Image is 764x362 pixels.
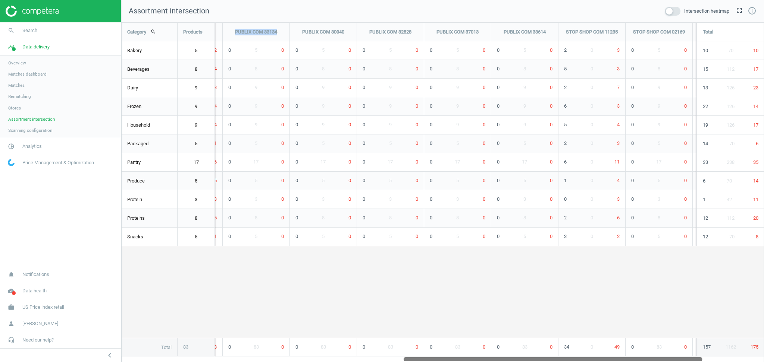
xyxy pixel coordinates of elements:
[617,196,620,202] span: 3
[8,60,26,66] span: Overview
[658,103,660,109] span: 9
[591,85,593,90] span: 0
[416,47,418,53] span: 0
[255,103,257,109] span: 9
[430,66,432,72] span: 0
[748,6,757,15] i: info_outline
[483,85,485,90] span: 0
[348,47,351,53] span: 0
[178,41,215,60] a: 5
[430,47,432,53] span: 0
[281,140,284,146] span: 0
[255,140,257,146] span: 5
[178,172,215,190] a: 5
[363,159,365,165] span: 0
[389,122,392,127] span: 9
[22,143,42,150] span: Analytics
[4,267,18,282] i: notifications
[456,178,459,183] span: 5
[129,6,209,15] span: Assortment intersection
[727,103,735,110] span: 126
[122,209,177,228] div: Proteins
[4,333,18,347] i: headset_mic
[523,85,526,90] span: 9
[122,190,177,209] div: Protein
[178,190,215,209] a: 3
[522,159,527,165] span: 17
[550,122,552,127] span: 0
[455,159,460,165] span: 17
[631,196,634,202] span: 0
[703,122,708,128] span: 19
[497,159,500,165] span: 0
[617,103,620,109] span: 3
[564,66,567,72] span: 5
[727,196,732,203] span: 42
[684,8,729,15] span: Intersection heatmap
[658,196,660,202] span: 3
[363,215,365,220] span: 0
[416,66,418,72] span: 0
[564,103,567,109] span: 6
[656,159,661,165] span: 17
[684,159,687,165] span: 0
[255,215,257,220] span: 8
[753,66,758,73] span: 17
[753,178,758,184] span: 14
[697,23,764,41] div: Total
[727,178,732,184] span: 70
[4,300,18,314] i: work
[122,172,177,190] div: Produce
[523,178,526,183] span: 5
[223,23,289,41] div: PUBLIX COM 33134
[756,140,758,147] span: 6
[389,140,392,146] span: 5
[416,140,418,146] span: 0
[357,23,424,41] div: PUBLIX COM 32828
[591,47,593,53] span: 0
[617,66,620,72] span: 3
[348,178,351,183] span: 0
[728,47,733,54] span: 70
[658,122,660,127] span: 9
[753,47,758,54] span: 10
[348,140,351,146] span: 0
[564,85,567,90] span: 2
[550,215,552,220] span: 0
[416,103,418,109] span: 0
[564,47,567,53] span: 2
[550,85,552,90] span: 0
[483,47,485,53] span: 0
[523,103,526,109] span: 9
[753,159,758,166] span: 35
[456,85,459,90] span: 9
[497,66,500,72] span: 0
[591,66,593,72] span: 0
[22,337,54,343] span: Need our help?
[497,103,500,109] span: 0
[122,134,177,153] div: Packaged
[591,103,593,109] span: 0
[320,159,326,165] span: 17
[122,153,177,172] div: Pantry
[430,122,432,127] span: 0
[497,196,500,202] span: 0
[416,159,418,165] span: 0
[322,66,325,72] span: 8
[389,103,392,109] span: 9
[281,122,284,127] span: 0
[281,85,284,90] span: 0
[255,66,257,72] span: 8
[22,159,94,166] span: Price Management & Optimization
[703,196,705,203] span: 1
[614,159,620,165] span: 11
[456,103,459,109] span: 9
[363,196,365,202] span: 0
[322,103,325,109] span: 9
[684,47,687,53] span: 0
[178,209,215,228] a: 8
[363,47,365,53] span: 0
[295,103,298,109] span: 0
[631,85,634,90] span: 0
[22,288,47,294] span: Data health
